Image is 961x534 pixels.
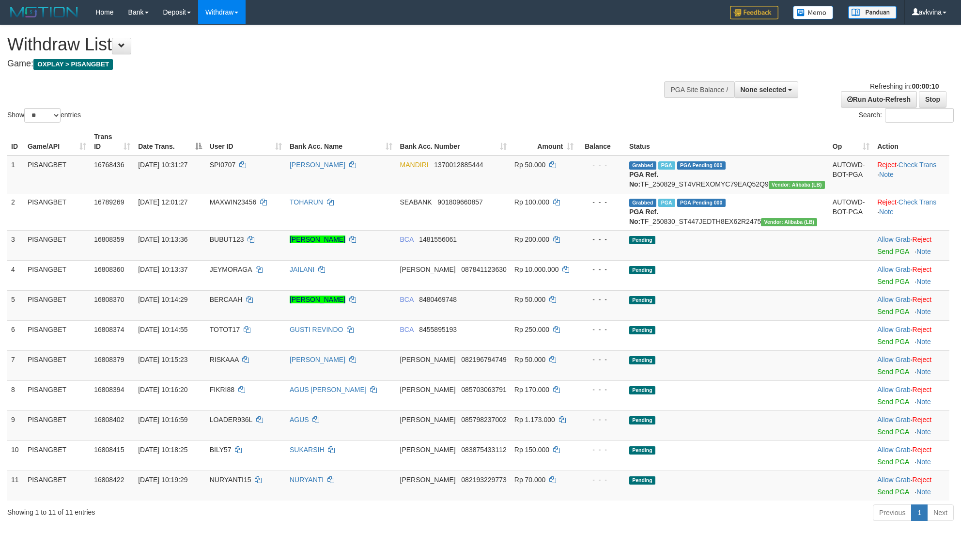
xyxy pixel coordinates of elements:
[877,338,909,346] a: Send PGA
[877,308,909,315] a: Send PGA
[514,326,549,333] span: Rp 250.000
[7,440,24,471] td: 10
[877,326,912,333] span: ·
[625,156,829,193] td: TF_250829_ST4VREXOMYC79EAQ52Q9
[461,476,506,484] span: Copy 082193229773 to clipboard
[24,108,61,123] select: Showentries
[877,368,909,376] a: Send PGA
[514,161,546,169] span: Rp 50.000
[514,236,549,243] span: Rp 200.000
[877,278,909,285] a: Send PGA
[916,248,931,255] a: Note
[877,248,909,255] a: Send PGA
[916,398,931,406] a: Note
[877,446,910,454] a: Allow Grab
[134,128,206,156] th: Date Trans.: activate to sort column descending
[899,198,937,206] a: Check Trans
[629,266,655,274] span: Pending
[629,161,656,170] span: Grabbed
[916,368,931,376] a: Note
[581,355,621,364] div: - - -
[290,356,345,363] a: [PERSON_NAME]
[290,198,323,206] a: TOHARUN
[873,410,949,440] td: ·
[877,476,912,484] span: ·
[877,356,912,363] span: ·
[629,208,658,225] b: PGA Ref. No:
[7,156,24,193] td: 1
[829,193,873,230] td: AUTOWD-BOT-PGA
[290,446,325,454] a: SUKARSIH
[210,326,240,333] span: TOTOT17
[629,446,655,455] span: Pending
[629,476,655,485] span: Pending
[629,236,655,244] span: Pending
[400,236,414,243] span: BCA
[877,386,912,393] span: ·
[138,236,187,243] span: [DATE] 10:13:36
[873,290,949,320] td: ·
[514,356,546,363] span: Rp 50.000
[210,266,252,273] span: JEYMORAGA
[94,296,124,303] span: 16808370
[879,208,894,216] a: Note
[138,161,187,169] span: [DATE] 10:31:27
[400,386,456,393] span: [PERSON_NAME]
[437,198,482,206] span: Copy 901809660857 to clipboard
[94,386,124,393] span: 16808394
[419,236,457,243] span: Copy 1481556061 to clipboard
[400,296,414,303] span: BCA
[877,236,910,243] a: Allow Grab
[400,446,456,454] span: [PERSON_NAME]
[913,356,932,363] a: Reject
[581,475,621,485] div: - - -
[677,161,726,170] span: PGA Pending
[911,504,928,521] a: 1
[514,386,549,393] span: Rp 170.000
[7,128,24,156] th: ID
[24,260,90,290] td: PISANGBET
[206,128,286,156] th: User ID: activate to sort column ascending
[7,108,81,123] label: Show entries
[7,410,24,440] td: 9
[913,446,932,454] a: Reject
[873,350,949,380] td: ·
[581,295,621,304] div: - - -
[434,161,483,169] span: Copy 1370012885444 to clipboard
[734,81,799,98] button: None selected
[138,476,187,484] span: [DATE] 10:19:29
[916,308,931,315] a: Note
[629,171,658,188] b: PGA Ref. No:
[916,338,931,346] a: Note
[419,326,457,333] span: Copy 8455895193 to clipboard
[461,416,506,424] span: Copy 085798237002 to clipboard
[210,446,232,454] span: BILY57
[7,260,24,290] td: 4
[769,181,825,189] span: Vendor URL: https://dashboard.q2checkout.com/secure
[873,471,949,501] td: ·
[24,193,90,230] td: PISANGBET
[7,290,24,320] td: 5
[138,356,187,363] span: [DATE] 10:15:23
[581,265,621,274] div: - - -
[7,471,24,501] td: 11
[400,266,456,273] span: [PERSON_NAME]
[514,446,549,454] span: Rp 150.000
[877,356,910,363] a: Allow Grab
[24,471,90,501] td: PISANGBET
[138,326,187,333] span: [DATE] 10:14:55
[7,59,631,69] h4: Game:
[877,476,910,484] a: Allow Grab
[841,91,917,108] a: Run Auto-Refresh
[94,356,124,363] span: 16808379
[210,356,239,363] span: RISKAAA
[877,296,910,303] a: Allow Grab
[677,199,726,207] span: PGA Pending
[877,386,910,393] a: Allow Grab
[514,296,546,303] span: Rp 50.000
[290,161,345,169] a: [PERSON_NAME]
[94,476,124,484] span: 16808422
[873,128,949,156] th: Action
[94,161,124,169] span: 16768436
[873,380,949,410] td: ·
